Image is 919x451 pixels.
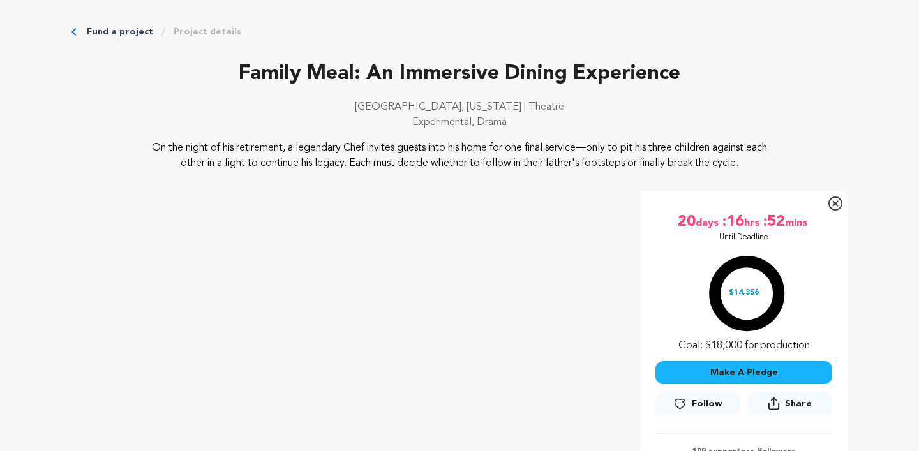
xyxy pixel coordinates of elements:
[655,361,832,384] button: Make A Pledge
[87,26,153,38] a: Fund a project
[744,212,762,232] span: hrs
[71,26,848,38] div: Breadcrumb
[785,397,812,410] span: Share
[785,212,810,232] span: mins
[719,232,768,242] p: Until Deadline
[71,100,848,115] p: [GEOGRAPHIC_DATA], [US_STATE] | Theatre
[692,397,722,410] span: Follow
[696,212,721,232] span: days
[678,212,696,232] span: 20
[762,212,785,232] span: :52
[748,392,832,415] button: Share
[655,392,740,415] a: Follow
[71,115,848,130] p: Experimental, Drama
[748,392,832,420] span: Share
[174,26,241,38] a: Project details
[149,140,770,171] p: On the night of his retirement, a legendary Chef invites guests into his home for one final servi...
[721,212,744,232] span: :16
[71,59,848,89] p: Family Meal: An Immersive Dining Experience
